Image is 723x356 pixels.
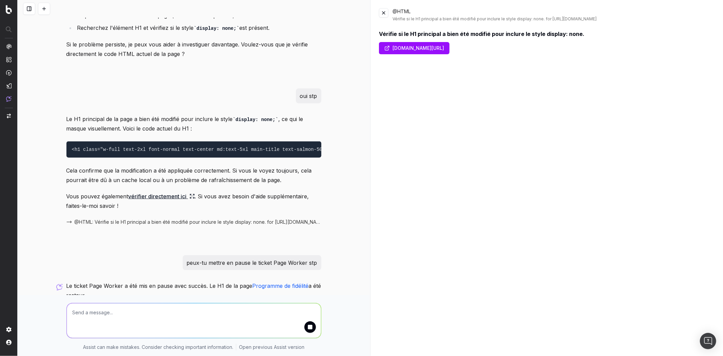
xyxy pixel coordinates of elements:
[56,284,63,291] img: Botify assist logo
[6,70,12,76] img: Activation
[66,40,321,59] p: Si le problème persiste, je peux vous aider à investiguer davantage. Voulez-vous que je vérifie d...
[6,5,12,14] img: Botify logo
[66,219,321,225] button: @HTML: Vérifie si le H1 principal a bien été modifié pour inclure le style display: none. for [UR...
[253,282,309,289] a: Programme de fidélité
[6,340,12,345] img: My account
[187,258,317,268] p: peux-tu mettre en pause le ticket Page Worker stp
[393,8,715,22] div: @HTML
[379,30,715,38] div: Vérifie si le H1 principal a bien été modifié pour inclure le style display: none.
[6,83,12,88] img: Studio
[393,16,715,22] div: Vérifie si le H1 principal a bien été modifié pour inclure le style display: none. for [URL][DOMA...
[75,23,321,33] li: Recherchez l'élément H1 et vérifiez si le style est présent.
[128,192,195,201] a: vérifier directement ici
[379,42,449,54] a: [DOMAIN_NAME][URL]
[239,344,304,351] a: Open previous Assist version
[66,281,321,300] p: Le ticket Page Worker a été mis en pause avec succès. Le H1 de la page a été restaur
[300,91,317,101] p: oui stp
[75,219,321,225] span: @HTML: Vérifie si le H1 principal a bien été modifié pour inclure le style display: none. for [UR...
[6,57,12,62] img: Intelligence
[6,96,12,102] img: Assist
[66,192,321,211] p: Vous pouvez également . Si vous avez besoin d'aide supplémentaire, faites-le-moi savoir !
[66,114,321,134] p: Le H1 principal de la page a bien été modifié pour inclure le style , ce qui le masque visuelleme...
[7,114,11,118] img: Switch project
[83,344,233,351] p: Assist can make mistakes. Consider checking important information.
[66,166,321,185] p: Cela confirme que la modification a été appliquée correctement. Si vous le voyez toujours, cela p...
[233,117,278,122] code: display: none;
[6,44,12,49] img: Analytics
[72,147,522,152] code: <h1 class="w-full text-2xl font-normal text-center md:text-5xl main-title text-salmon-500" style=...
[700,333,716,349] div: Open Intercom Messenger
[194,26,239,31] code: display: none;
[6,327,12,332] img: Setting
